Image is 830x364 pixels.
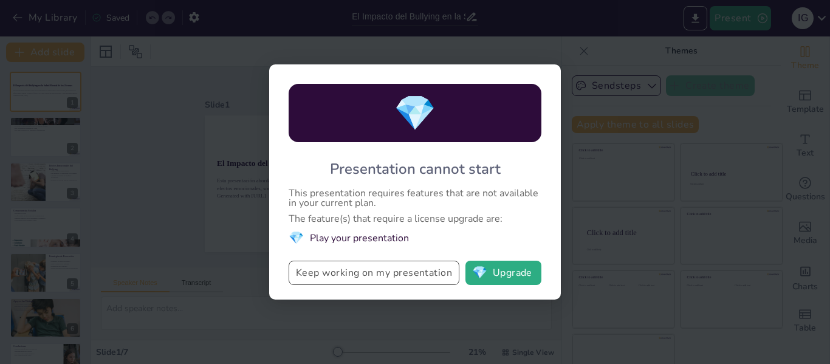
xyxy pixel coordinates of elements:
[289,261,459,285] button: Keep working on my presentation
[330,159,501,179] div: Presentation cannot start
[465,261,541,285] button: diamondUpgrade
[289,188,541,208] div: This presentation requires features that are not available in your current plan.
[472,267,487,279] span: diamond
[289,230,541,246] li: Play your presentation
[289,214,541,224] div: The feature(s) that require a license upgrade are:
[289,230,304,246] span: diamond
[394,90,436,137] span: diamond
